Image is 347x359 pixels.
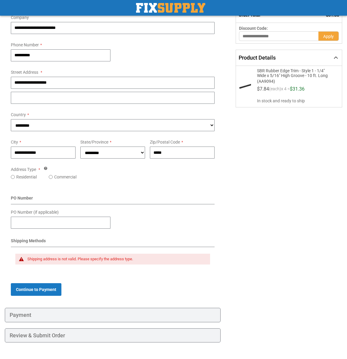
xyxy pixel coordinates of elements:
span: Street Address [11,70,38,75]
div: Payment [5,308,221,322]
div: Shipping address is not valid. Please specify the address type. [27,257,204,262]
span: (AA9094) [257,78,330,84]
span: PO Number (if applicable) [11,210,59,215]
span: Continue to Payment [16,287,56,292]
span: Apply [323,34,334,39]
span: Discount Code: [239,26,268,31]
button: Continue to Payment [11,283,61,296]
span: State/Province [80,140,108,144]
img: SBR Rubber Edge Trim - Style 1 - 1/4" Wide x 5/16" High Groove - 10 ft. Long [239,80,251,92]
label: Residential [16,174,37,180]
span: x 4 = [281,87,290,94]
span: $31.36 [290,86,305,92]
img: Fix Industrial Supply [136,3,205,13]
label: Commercial [54,174,76,180]
span: Zip/Postal Code [150,140,180,144]
div: Review & Submit Order [5,328,221,343]
a: store logo [136,3,205,13]
div: PO Number [11,195,215,204]
span: (each) [269,87,281,94]
span: In stock and ready to ship [257,98,337,104]
div: Shipping Methods [11,238,215,247]
span: Product Details [239,54,276,61]
span: Country [11,112,26,117]
span: City [11,140,18,144]
span: $7.84 [257,86,269,92]
span: Address Type [11,167,36,172]
span: Phone Number [11,42,39,47]
span: Company [11,15,29,20]
button: Apply [318,31,339,41]
span: SBR Rubber Edge Trim - Style 1 - 1/4" Wide x 5/16" High Groove - 10 ft. Long [257,68,330,78]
